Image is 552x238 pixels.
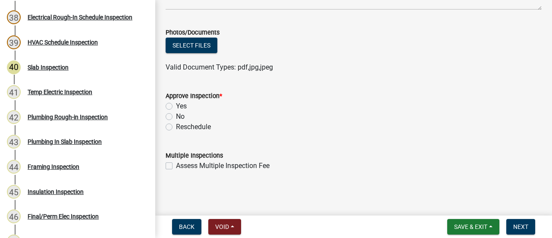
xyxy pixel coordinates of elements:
span: Next [513,223,528,230]
div: 46 [7,209,21,223]
div: 39 [7,35,21,49]
div: 44 [7,160,21,174]
div: Slab Inspection [28,64,69,70]
label: Yes [176,101,187,111]
span: Void [215,223,229,230]
div: 38 [7,10,21,24]
label: No [176,111,185,122]
button: Save & Exit [447,219,499,235]
label: Multiple Inspections [166,153,223,159]
button: Void [208,219,241,235]
button: Select files [166,38,217,53]
button: Back [172,219,201,235]
div: Plumbing In Slab Inspection [28,139,102,145]
div: Final/Perm Elec Inspection [28,213,99,219]
button: Next [506,219,535,235]
label: Reschedule [176,122,211,132]
span: Back [179,223,194,230]
div: Insulation Inspection [28,189,84,195]
div: Temp Electric Inspection [28,89,92,95]
div: 45 [7,185,21,199]
div: 42 [7,110,21,124]
label: Approve Inspection [166,93,222,99]
span: Valid Document Types: pdf,jpg,jpeg [166,63,273,71]
div: 41 [7,85,21,99]
div: HVAC Schedule Inspection [28,39,98,45]
div: 40 [7,60,21,74]
div: 43 [7,135,21,149]
div: Plumbing Rough-in Inspection [28,114,108,120]
div: Framing Inspection [28,164,79,170]
span: Save & Exit [454,223,487,230]
label: Assess Multiple Inspection Fee [176,161,270,171]
div: Electrical Rough-In Schedule Inspection [28,14,132,20]
label: Photos/Documents [166,30,220,36]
